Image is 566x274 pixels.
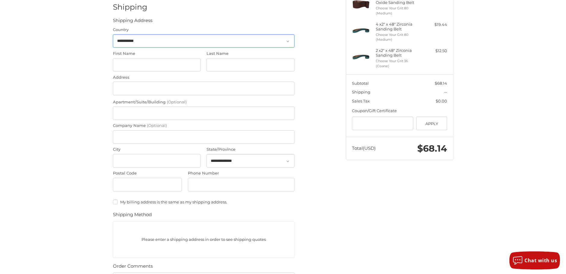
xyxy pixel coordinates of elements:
[376,58,422,68] li: Choose Your Grit 36 (Coarse)
[113,200,294,204] label: My billing address is the same as my shipping address.
[113,51,201,57] label: First Name
[352,99,370,103] span: Sales Tax
[352,81,369,86] span: Subtotal
[352,90,370,94] span: Shipping
[376,48,422,58] h4: 2 x 2" x 48" Zirconia Sanding Belt
[113,99,294,105] label: Apartment/Suite/Building
[423,48,447,54] div: $12.50
[423,22,447,28] div: $19.44
[436,99,447,103] span: $0.00
[435,81,447,86] span: $68.14
[113,17,152,27] legend: Shipping Address
[188,170,294,176] label: Phone Number
[509,251,560,269] button: Chat with us
[113,170,182,176] label: Postal Code
[207,51,294,57] label: Last Name
[113,234,294,245] p: Please enter a shipping address in order to see shipping quotes
[113,74,294,80] label: Address
[376,32,422,42] li: Choose Your Grit 80 (Medium)
[352,108,447,114] div: Coupon/Gift Certificate
[113,2,148,12] h2: Shipping
[167,99,187,104] small: (Optional)
[444,90,447,94] span: --
[524,257,557,264] span: Chat with us
[416,117,447,130] button: Apply
[376,6,422,16] li: Choose Your Grit 80 (Medium)
[352,117,413,130] input: Gift Certificate or Coupon Code
[113,146,201,153] label: City
[113,123,294,129] label: Company Name
[417,143,447,154] span: $68.14
[113,211,152,221] legend: Shipping Method
[113,263,153,272] legend: Order Comments
[207,146,294,153] label: State/Province
[113,27,294,33] label: Country
[147,123,167,128] small: (Optional)
[376,22,422,32] h4: 4 x 2" x 48" Zirconia Sanding Belt
[352,145,376,151] span: Total (USD)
